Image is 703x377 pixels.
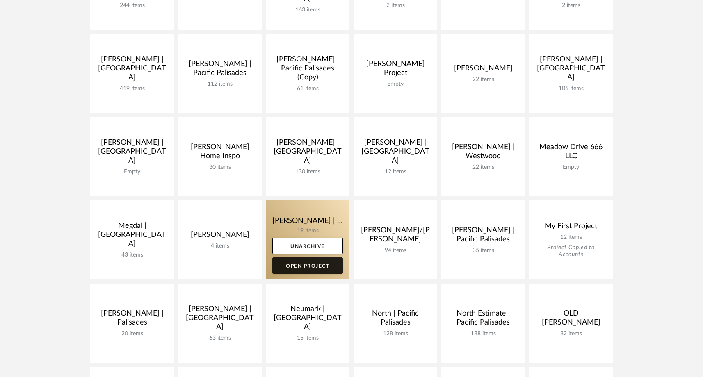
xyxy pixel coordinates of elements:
div: 20 items [97,330,167,337]
div: 4 items [185,243,255,250]
div: [PERSON_NAME] Project [360,59,431,81]
div: 35 items [448,247,518,254]
a: Open Project [272,257,343,274]
div: [PERSON_NAME] [448,64,518,76]
div: [PERSON_NAME] | Palisades [97,309,167,330]
div: 130 items [272,168,343,175]
div: OLD [PERSON_NAME] [536,309,606,330]
div: 61 items [272,85,343,92]
div: [PERSON_NAME] | [GEOGRAPHIC_DATA] [97,138,167,168]
div: 419 items [97,85,167,92]
div: 94 items [360,247,431,254]
div: [PERSON_NAME] | [GEOGRAPHIC_DATA] [272,138,343,168]
div: 22 items [448,76,518,83]
div: My First Project [536,222,606,234]
div: [PERSON_NAME] | [GEOGRAPHIC_DATA] [185,304,255,335]
div: North | Pacific Palisades [360,309,431,330]
div: 128 items [360,330,431,337]
div: 63 items [185,335,255,342]
div: Neumark | [GEOGRAPHIC_DATA] [272,304,343,335]
div: [PERSON_NAME] | [GEOGRAPHIC_DATA] [360,138,431,168]
div: 106 items [536,85,606,92]
div: Empty [97,168,167,175]
div: 112 items [185,81,255,88]
div: 43 items [97,252,167,259]
div: [PERSON_NAME] [185,230,255,243]
div: 163 items [272,7,343,14]
div: 244 items [97,2,167,9]
div: 82 items [536,330,606,337]
div: [PERSON_NAME] | Westwood [448,143,518,164]
div: 188 items [448,330,518,337]
div: 12 items [536,234,606,241]
div: 2 items [360,2,431,9]
div: [PERSON_NAME]/[PERSON_NAME] [360,226,431,247]
div: [PERSON_NAME] | [GEOGRAPHIC_DATA] [97,55,167,85]
div: Meadow Drive 666 LLC [536,143,606,164]
div: Empty [536,164,606,171]
a: Unarchive [272,238,343,254]
div: Empty [360,81,431,88]
div: 30 items [185,164,255,171]
div: [PERSON_NAME] | Pacific Palisades [185,59,255,81]
div: Megdal | [GEOGRAPHIC_DATA] [97,221,167,252]
div: [PERSON_NAME] | Pacific Palisades (Copy) [272,55,343,85]
div: 15 items [272,335,343,342]
div: [PERSON_NAME] | Pacific Palisades [448,226,518,247]
div: [PERSON_NAME] Home Inspo [185,143,255,164]
div: Project Copied to Accounts [536,244,606,258]
div: North Estimate | Pacific Palisades [448,309,518,330]
div: 22 items [448,164,518,171]
div: 2 items [536,2,606,9]
div: [PERSON_NAME] | [GEOGRAPHIC_DATA] [536,55,606,85]
div: 12 items [360,168,431,175]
